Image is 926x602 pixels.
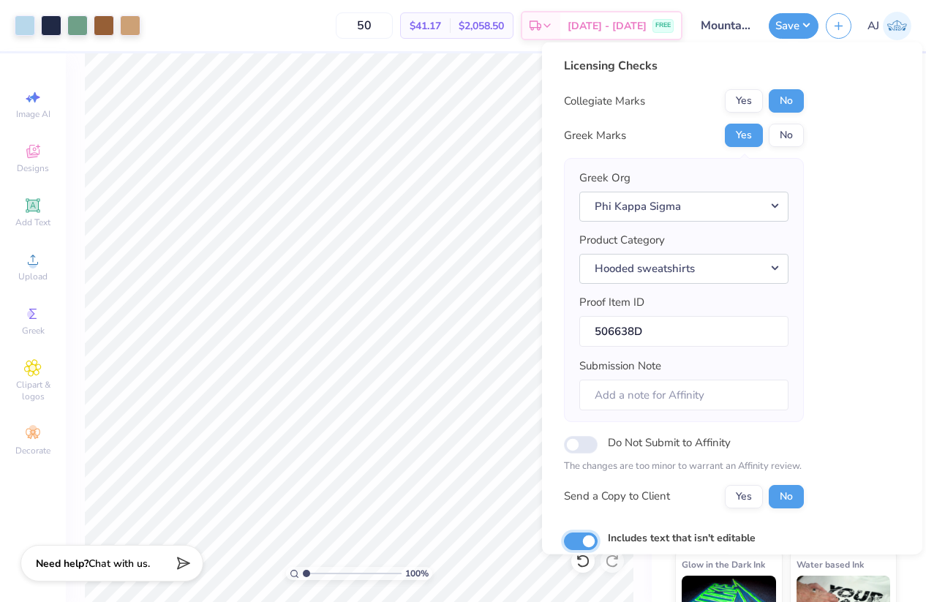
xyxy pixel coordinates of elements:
span: Designs [17,162,49,174]
label: Submission Note [579,358,661,375]
span: Clipart & logos [7,379,59,402]
label: Greek Org [579,170,630,187]
span: Decorate [15,445,50,456]
span: $2,058.50 [459,18,504,34]
strong: Need help? [36,557,89,571]
span: FREE [655,20,671,31]
div: Licensing Checks [564,57,804,75]
button: Hooded sweatshirts [579,253,788,283]
span: Upload [18,271,48,282]
span: Water based Ink [797,557,864,572]
label: Product Category [579,232,665,249]
label: Do Not Submit to Affinity [608,433,731,452]
button: Yes [725,89,763,113]
button: Phi Kappa Sigma [579,191,788,221]
label: Proof Item ID [579,294,644,311]
button: No [769,124,804,147]
span: $41.17 [410,18,441,34]
button: Yes [725,484,763,508]
p: The changes are too minor to warrant an Affinity review. [564,459,804,474]
button: Yes [725,124,763,147]
div: Send a Copy to Client [564,488,670,505]
a: AJ [867,12,911,40]
input: – – [336,12,393,39]
span: AJ [867,18,879,34]
button: No [769,484,804,508]
input: Untitled Design [690,11,761,40]
div: Collegiate Marks [564,92,645,109]
span: 100 % [405,567,429,580]
span: Image AI [16,108,50,120]
label: Includes text that isn't editable [608,530,756,545]
span: Chat with us. [89,557,150,571]
input: Add a note for Affinity [579,379,788,410]
button: Save [769,13,818,39]
span: [DATE] - [DATE] [568,18,647,34]
span: Glow in the Dark Ink [682,557,765,572]
button: No [769,89,804,113]
span: Add Text [15,217,50,228]
div: Greek Marks [564,127,626,143]
span: Greek [22,325,45,336]
img: Armiel John Calzada [883,12,911,40]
